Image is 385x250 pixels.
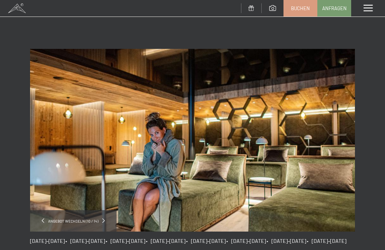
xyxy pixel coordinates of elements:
[291,5,310,12] span: Buchen
[307,238,346,244] span: • [DATE]–[DATE]
[267,238,306,244] span: • [DATE]–[DATE]
[318,0,351,16] a: Anfragen
[106,238,145,244] span: • [DATE]–[DATE]
[186,238,226,244] span: • [DATE]–[DATE]
[226,238,266,244] span: • [DATE]–[DATE]
[65,238,105,244] span: • [DATE]–[DATE]
[30,238,65,244] span: [DATE]–[DATE]
[322,5,347,12] span: Anfragen
[30,49,355,232] img: 7=6 Spezial Angebot
[146,238,185,244] span: • [DATE]–[DATE]
[284,0,317,16] a: Buchen
[44,218,102,224] span: Angebot wechseln (10 / 14)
